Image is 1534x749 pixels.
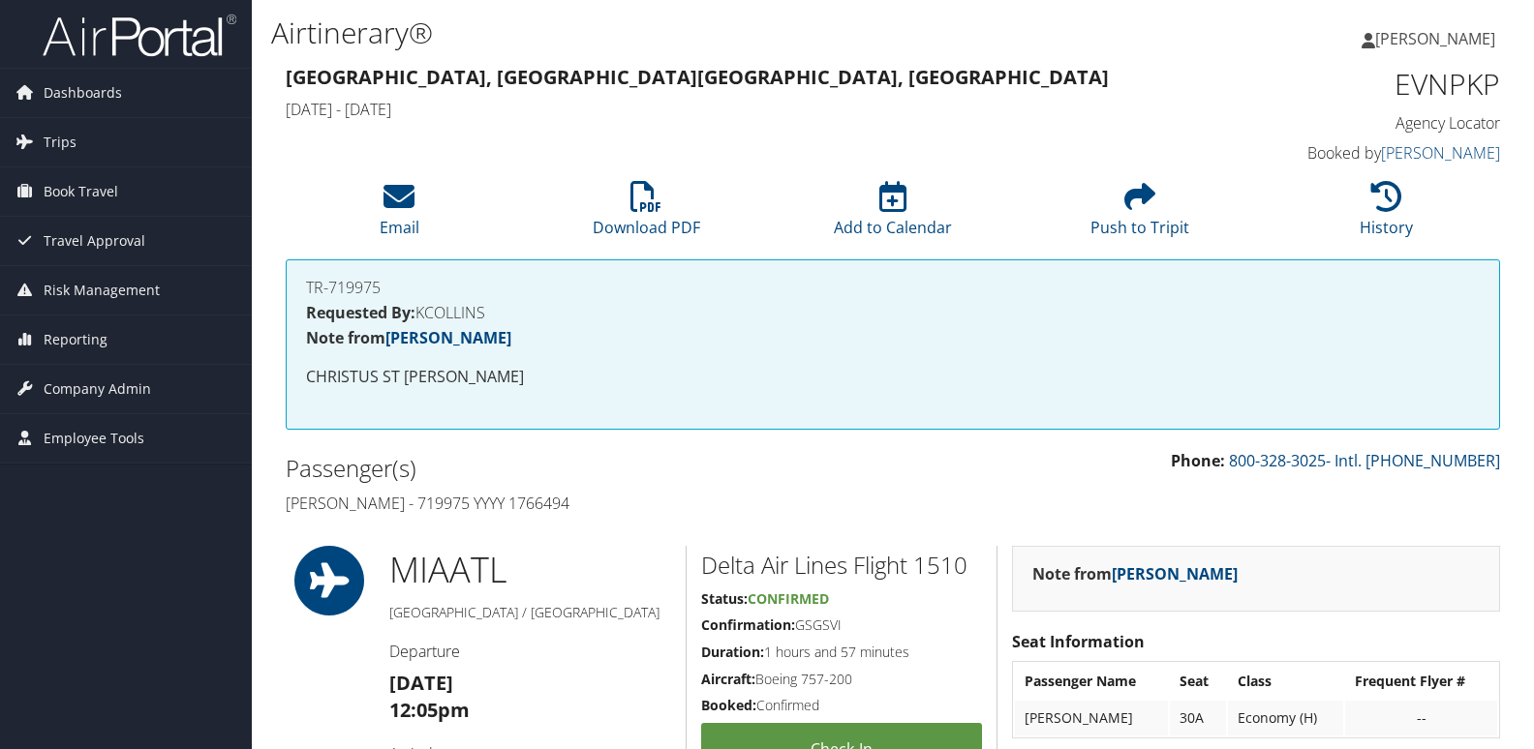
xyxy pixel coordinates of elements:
[44,69,122,117] span: Dashboards
[1170,664,1226,699] th: Seat
[44,266,160,315] span: Risk Management
[701,670,982,689] h5: Boeing 757-200
[44,217,145,265] span: Travel Approval
[701,615,795,634] strong: Confirmation:
[701,549,982,582] h2: Delta Air Lines Flight 1510
[1015,664,1168,699] th: Passenger Name
[286,452,878,485] h2: Passenger(s)
[1015,701,1168,735] td: [PERSON_NAME]
[1032,563,1238,584] strong: Note from
[389,641,671,662] h4: Departure
[306,305,1480,320] h4: KCOLLINS
[389,603,671,622] h5: [GEOGRAPHIC_DATA] / [GEOGRAPHIC_DATA]
[1229,450,1500,471] a: 800-328-3025- Intl. [PHONE_NUMBER]
[1381,142,1500,164] a: [PERSON_NAME]
[701,643,764,661] strong: Duration:
[44,414,144,463] span: Employee Tools
[44,167,118,216] span: Book Travel
[701,643,982,662] h5: 1 hours and 57 minutes
[44,315,107,364] span: Reporting
[389,670,453,696] strong: [DATE]
[43,13,236,58] img: airportal-logo.png
[1375,28,1495,49] span: [PERSON_NAME]
[1090,192,1189,238] a: Push to Tripit
[1012,631,1145,652] strong: Seat Information
[1218,142,1500,164] h4: Booked by
[380,192,419,238] a: Email
[1170,701,1226,735] td: 30A
[385,327,511,348] a: [PERSON_NAME]
[286,493,878,514] h4: [PERSON_NAME] - 719975 YYYY 1766494
[701,696,756,714] strong: Booked:
[1345,664,1497,699] th: Frequent Flyer #
[389,546,671,594] h1: MIA ATL
[1218,112,1500,134] h4: Agency Locator
[593,192,700,238] a: Download PDF
[701,589,748,608] strong: Status:
[306,327,511,348] strong: Note from
[44,118,77,166] span: Trips
[1218,64,1500,105] h1: EVNPKP
[1362,10,1515,68] a: [PERSON_NAME]
[1228,664,1343,699] th: Class
[286,99,1189,120] h4: [DATE] - [DATE]
[1171,450,1225,471] strong: Phone:
[1228,701,1343,735] td: Economy (H)
[1355,709,1488,727] div: --
[306,280,1480,295] h4: TR-719975
[748,589,829,608] span: Confirmed
[306,302,415,323] strong: Requested By:
[834,192,952,238] a: Add to Calendar
[701,615,982,635] h5: GSGSVI
[701,670,755,688] strong: Aircraft:
[1360,192,1413,238] a: History
[44,365,151,413] span: Company Admin
[306,365,1480,390] p: CHRISTUS ST [PERSON_NAME]
[1112,563,1238,584] a: [PERSON_NAME]
[389,697,470,723] strong: 12:05pm
[286,64,1109,90] strong: [GEOGRAPHIC_DATA], [GEOGRAPHIC_DATA] [GEOGRAPHIC_DATA], [GEOGRAPHIC_DATA]
[271,13,1100,53] h1: Airtinerary®
[701,696,982,715] h5: Confirmed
